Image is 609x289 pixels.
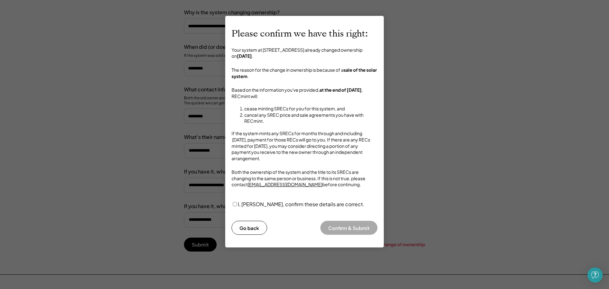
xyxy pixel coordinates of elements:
div: Open Intercom Messenger [587,267,603,283]
button: Confirm & Submit [320,221,377,235]
button: Go back [232,221,267,235]
div: Based on the information you've provided, , RECmint will: If the system mints any SRECs for month... [232,87,377,161]
div: Both the ownership of the system and the title to its SRECs are changing to the same person or bu... [232,169,377,188]
div: The reason for the change in ownership is because of a . [232,67,377,79]
div: Your system at [STREET_ADDRESS] already changed ownership on . [232,47,377,59]
strong: at the end of [DATE] [319,87,362,93]
li: cease minting SRECs for you for this system, and [244,106,377,112]
label: I, [PERSON_NAME], confirm these details are correct. [238,201,364,207]
strong: [DATE] [237,53,252,59]
u: [EMAIL_ADDRESS][DOMAIN_NAME] [248,181,322,187]
li: cancel any SREC price and sale agreements you have with RECmint. [244,112,377,124]
h2: Please confirm we have this right: [232,29,368,39]
strong: sale of the solar system [232,67,377,79]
